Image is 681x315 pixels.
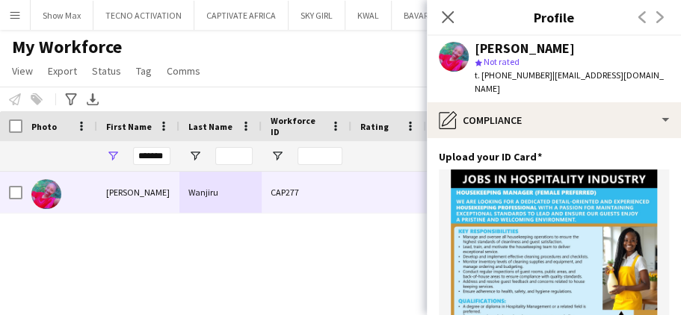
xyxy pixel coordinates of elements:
[439,150,542,163] h3: Upload your ID Card
[31,179,61,209] img: Billian Wanjiru
[130,61,158,81] a: Tag
[484,56,520,67] span: Not rated
[289,1,345,30] button: SKY GIRL
[167,64,200,78] span: Comms
[427,7,681,27] h3: Profile
[42,61,83,81] a: Export
[6,61,39,81] a: View
[12,64,33,78] span: View
[179,172,262,213] div: Wanjiru
[345,1,392,30] button: KWAL
[215,147,253,165] input: Last Name Filter Input
[475,69,552,81] span: t. [PHONE_NUMBER]
[92,64,121,78] span: Status
[188,121,232,132] span: Last Name
[392,1,475,30] button: BAVARIA SMALT
[161,61,206,81] a: Comms
[360,121,389,132] span: Rating
[133,147,170,165] input: First Name Filter Input
[271,149,284,163] button: Open Filter Menu
[62,90,80,108] app-action-btn: Advanced filters
[271,115,324,137] span: Workforce ID
[86,61,127,81] a: Status
[262,172,351,213] div: CAP277
[194,1,289,30] button: CAPTIVATE AFRICA
[97,172,179,213] div: [PERSON_NAME]
[298,147,342,165] input: Workforce ID Filter Input
[427,102,681,138] div: Compliance
[475,42,575,55] div: [PERSON_NAME]
[12,36,122,58] span: My Workforce
[48,64,77,78] span: Export
[136,64,152,78] span: Tag
[31,121,57,132] span: Photo
[106,121,152,132] span: First Name
[188,149,202,163] button: Open Filter Menu
[93,1,194,30] button: TECNO ACTIVATION
[475,69,664,94] span: | [EMAIL_ADDRESS][DOMAIN_NAME]
[31,1,93,30] button: Show Max
[84,90,102,108] app-action-btn: Export XLSX
[106,149,120,163] button: Open Filter Menu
